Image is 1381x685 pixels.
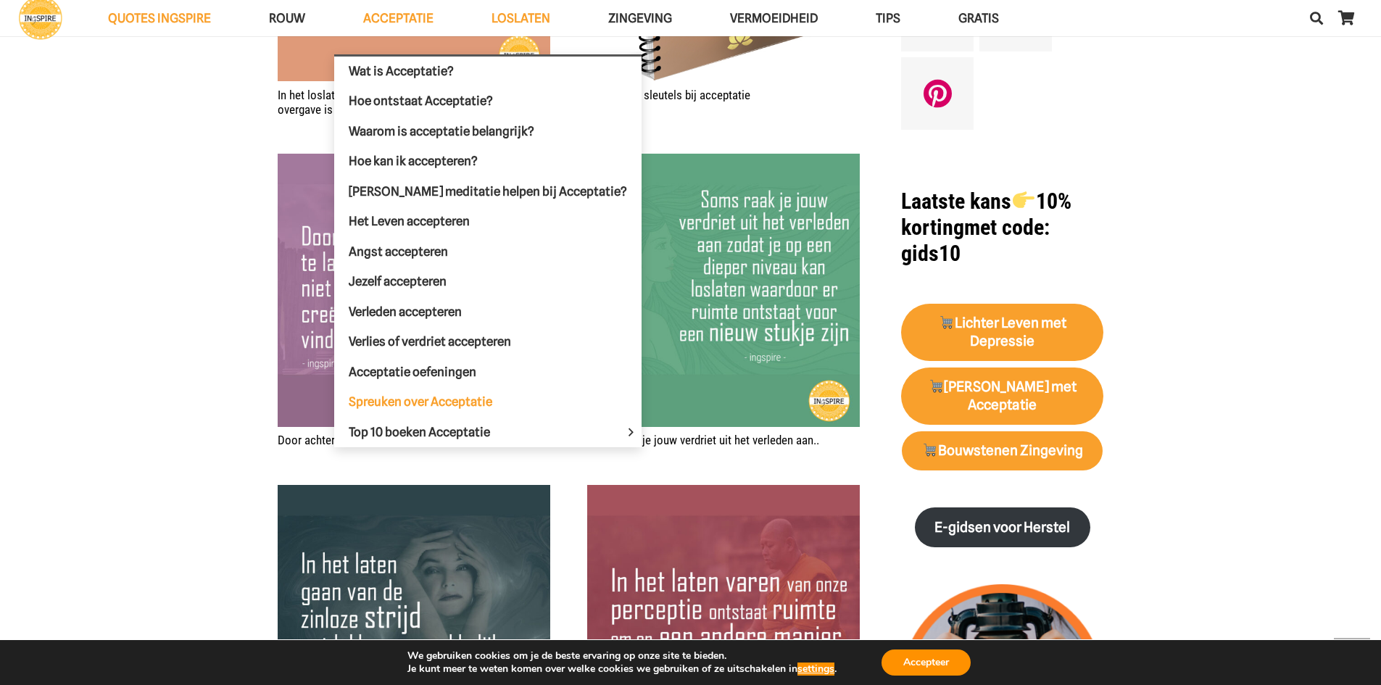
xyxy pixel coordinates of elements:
strong: Bouwstenen Zingeving [922,442,1083,459]
span: TIPS [876,11,900,25]
img: 🛒 [929,379,943,393]
a: E-gidsen voor Herstel [915,507,1090,547]
span: Top 10 boeken Acceptatie Menu [620,418,642,447]
a: Verleden accepteren [334,297,642,328]
strong: [PERSON_NAME] met Acceptatie [928,378,1077,413]
img: 🛒 [940,315,953,329]
a: 🛒Bouwstenen Zingeving [902,431,1103,471]
a: Pinterest [901,57,974,130]
a: 🛒Lichter Leven met Depressie [901,304,1103,362]
span: Acceptatie oefeningen [349,365,476,379]
a: Top 10 boeken AcceptatieTop 10 boeken Acceptatie Menu [334,418,642,448]
p: We gebruiken cookies om je de beste ervaring op onze site te bieden. [407,649,837,663]
p: Je kunt meer te weten komen over welke cookies we gebruiken of ze uitschakelen in . [407,663,837,676]
span: Wat is Acceptatie? [349,64,454,78]
h1: met code: gids10 [901,188,1103,267]
a: Hoe kan ik accepteren? [334,146,642,177]
a: [PERSON_NAME] meditatie helpen bij Acceptatie? [334,177,642,207]
a: Het Leven accepteren [334,207,642,237]
span: GRATIS [958,11,999,25]
span: ROUW [269,11,305,25]
a: Hoe ontstaat Acceptatie? [334,86,642,117]
a: In het loslaten van de controle kunnen we zien wat in overgave is – citaat van [PERSON_NAME] [278,88,533,117]
span: QUOTES INGSPIRE [108,11,211,25]
a: Soms raak je jouw verdriet uit het verleden aan.. [587,155,860,170]
strong: Lichter Leven met Depressie [939,315,1066,349]
img: Citaat van Inge ingspire.nl wat jou vooruit kan helpen als je vastzit [278,154,550,426]
a: Door achter te laten wat je niet meer nodig hebt.. [278,155,550,170]
span: [PERSON_NAME] meditatie helpen bij Acceptatie? [349,184,627,199]
span: Loslaten [492,11,550,25]
span: Het Leven accepteren [349,214,470,228]
a: Spreuken over Acceptatie [334,387,642,418]
a: Mooie spreuk over Zingeving – In het laten gaan van de zinloze strijd ontdekken we… [278,486,550,501]
span: Verleden accepteren [349,304,462,319]
a: Acceptatie oefeningen [334,357,642,388]
a: Terug naar top [1334,638,1370,674]
span: Top 10 boeken Acceptatie [349,425,515,439]
span: Waarom is acceptatie belangrijk? [349,124,534,138]
span: Spreuken over Acceptatie [349,394,492,409]
a: Verlies of verdriet accepteren [334,327,642,357]
a: Door achter te laten wat je niet meer nodig hebt.. [278,433,514,447]
button: Accepteer [882,649,971,676]
span: Acceptatie [363,11,434,25]
a: Belangrijke sleutels bij acceptatie [587,88,750,102]
span: VERMOEIDHEID [730,11,818,25]
span: Verlies of verdriet accepteren [349,334,511,349]
span: Angst accepteren [349,244,448,259]
a: In het laten varen van onze perceptie ontstaat ruimte om op een andere manier waar te nemen [587,486,860,501]
span: Zingeving [608,11,672,25]
button: settings [797,663,834,676]
span: Hoe kan ik accepteren? [349,154,478,168]
span: Jezelf accepteren [349,274,447,288]
strong: E-gidsen voor Herstel [934,519,1070,536]
a: Soms raak je jouw verdriet uit het verleden aan.. [587,433,819,447]
img: 👉 [1013,189,1034,211]
strong: Laatste kans 10% korting [901,188,1071,240]
img: Soms raak je jouw verdriet uit het verleden aan zo dat je op een dieper niveau kan loslaten waard... [587,154,860,426]
a: Wat is Acceptatie? [334,57,642,87]
a: 🛒[PERSON_NAME] met Acceptatie [901,368,1103,425]
a: Jezelf accepteren [334,267,642,297]
img: 🛒 [923,443,937,457]
a: Waarom is acceptatie belangrijk? [334,117,642,147]
span: Hoe ontstaat Acceptatie? [349,94,493,108]
a: Angst accepteren [334,237,642,267]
